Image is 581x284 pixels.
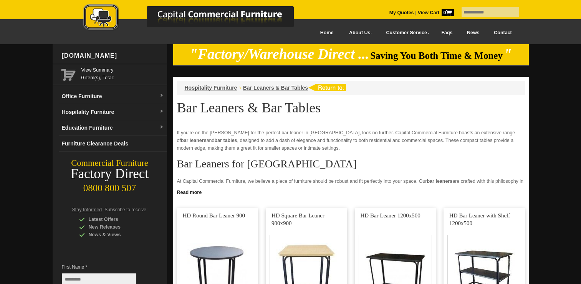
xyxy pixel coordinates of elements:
li: › [239,84,241,92]
span: 0 item(s), Total: [81,66,164,80]
h2: Bar Leaners for [GEOGRAPHIC_DATA] [177,158,525,170]
a: Faqs [434,24,460,42]
em: "Factory/Warehouse Direct ... [190,46,369,62]
a: My Quotes [389,10,414,15]
em: " [504,46,512,62]
div: New Releases [79,223,152,231]
img: dropdown [159,125,164,130]
div: 0800 800 507 [53,179,167,194]
a: Hospitality Furnituredropdown [59,104,167,120]
h1: Bar Leaners & Bar Tables [177,100,525,115]
div: Factory Direct [53,169,167,179]
strong: bar leaners [181,138,207,143]
a: View Summary [81,66,164,74]
span: Subscribe to receive: [104,207,147,212]
a: Customer Service [377,24,434,42]
span: 0 [442,9,454,16]
a: Hospitality Furniture [185,85,237,91]
a: View Cart0 [416,10,454,15]
div: [DOMAIN_NAME] [59,44,167,67]
a: Bar Leaners & Bar Tables [243,85,308,91]
a: Click to read more [173,187,529,196]
p: At Capital Commercial Furniture, we believe a piece of furniture should be robust and fit perfect... [177,177,525,208]
strong: View Cart [418,10,454,15]
span: Stay Informed [72,207,102,212]
img: dropdown [159,94,164,98]
div: Commercial Furniture [53,158,167,169]
a: Capital Commercial Furniture Logo [62,4,331,34]
a: Furniture Clearance Deals [59,136,167,152]
a: Education Furnituredropdown [59,120,167,136]
div: News & Views [79,231,152,239]
img: Capital Commercial Furniture Logo [62,4,331,32]
a: News [460,24,487,42]
div: Latest Offers [79,216,152,223]
strong: bar leaners [427,179,453,184]
a: Contact [487,24,519,42]
span: Saving You Both Time & Money [370,50,503,61]
a: Office Furnituredropdown [59,89,167,104]
img: dropdown [159,109,164,114]
strong: bar tables [215,138,237,143]
span: First Name * [62,263,148,271]
p: If you're on the [PERSON_NAME] for the perfect bar leaner in [GEOGRAPHIC_DATA], look no further. ... [177,129,525,152]
a: About Us [341,24,377,42]
img: return to [308,84,346,91]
